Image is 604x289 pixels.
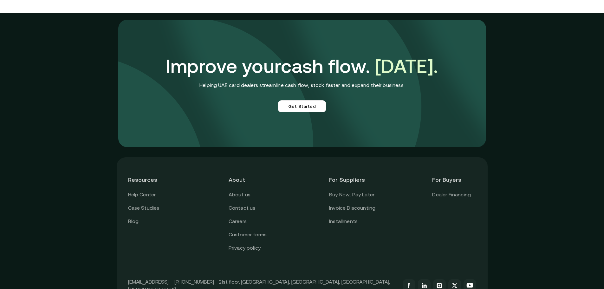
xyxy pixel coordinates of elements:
a: Privacy policy [229,244,261,252]
p: Helping UAE card dealers streamline cash flow, stock faster and expand their business. [199,82,405,89]
a: Contact us [229,204,256,212]
header: For Suppliers [329,169,375,191]
header: Resources [128,169,172,191]
a: Help Center [128,191,156,199]
a: Customer terms [229,231,267,239]
a: Careers [229,217,247,226]
a: Dealer Financing [432,191,471,199]
a: About us [229,191,250,199]
span: [DATE]. [375,55,438,77]
a: Installments [329,217,358,226]
header: About [229,169,272,191]
header: For Buyers [432,169,476,191]
h3: Improve your cash flow. [166,55,438,78]
a: Case Studies [128,204,159,212]
a: Buy Now, Pay Later [329,191,374,199]
a: Blog [128,217,139,226]
a: Invoice Discounting [329,204,375,212]
a: Get Started [278,100,326,112]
